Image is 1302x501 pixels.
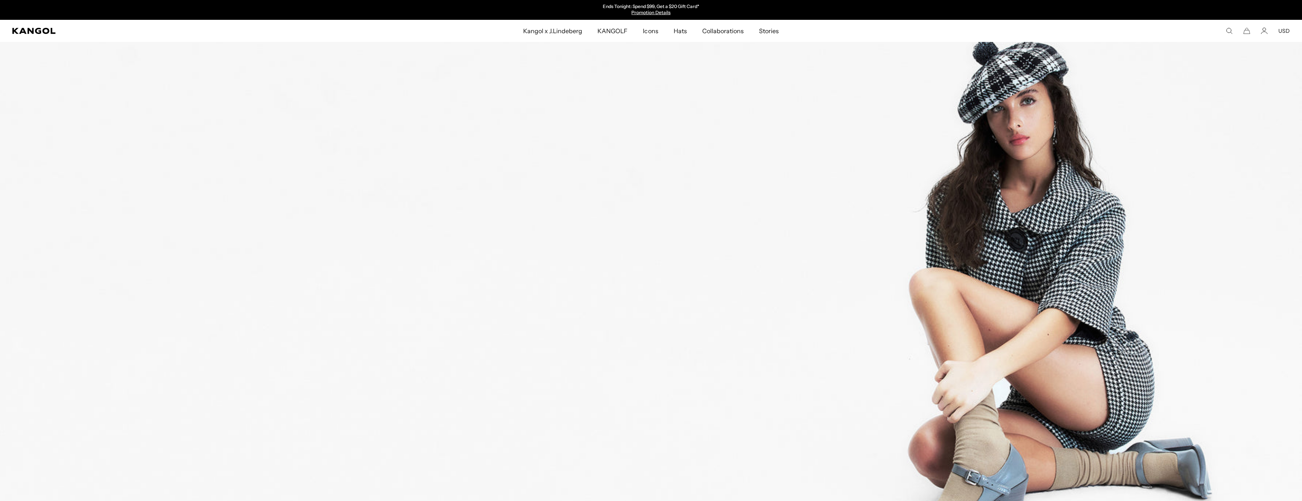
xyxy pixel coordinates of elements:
p: Ends Tonight: Spend $99, Get a $20 Gift Card* [603,4,699,10]
a: Hats [666,20,695,42]
a: Kangol [12,28,348,34]
a: Kangol x J.Lindeberg [516,20,590,42]
summary: Search here [1226,27,1233,34]
a: Account [1261,27,1268,34]
div: Announcement [573,4,730,16]
span: Collaborations [702,20,744,42]
span: KANGOLF [597,20,628,42]
div: 1 of 2 [573,4,730,16]
span: Icons [643,20,658,42]
a: Icons [635,20,666,42]
span: Stories [759,20,779,42]
a: Collaborations [695,20,751,42]
a: KANGOLF [590,20,635,42]
a: Stories [751,20,786,42]
slideshow-component: Announcement bar [573,4,730,16]
span: Hats [674,20,687,42]
a: Promotion Details [631,10,670,15]
button: USD [1278,27,1290,34]
span: Kangol x J.Lindeberg [523,20,583,42]
button: Cart [1243,27,1250,34]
